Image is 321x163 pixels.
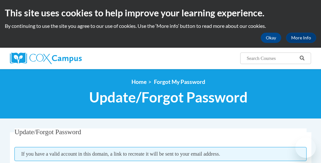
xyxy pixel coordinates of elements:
[295,137,316,158] iframe: Button to launch messaging window
[14,128,81,136] span: Update/Forgot Password
[10,53,104,64] a: Cox Campus
[14,147,307,161] span: If you have a valid account in this domain, a link to recreate it will be sent to your email addr...
[297,54,307,62] button: Search
[154,78,205,85] span: Forgot My Password
[286,33,316,43] a: More Info
[246,54,297,62] input: Search Courses
[10,53,82,64] img: Cox Campus
[261,33,281,43] button: Okay
[89,89,248,106] span: Update/Forgot Password
[131,78,147,85] a: Home
[5,22,316,29] p: By continuing to use the site you agree to our use of cookies. Use the ‘More info’ button to read...
[5,6,316,19] h2: This site uses cookies to help improve your learning experience.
